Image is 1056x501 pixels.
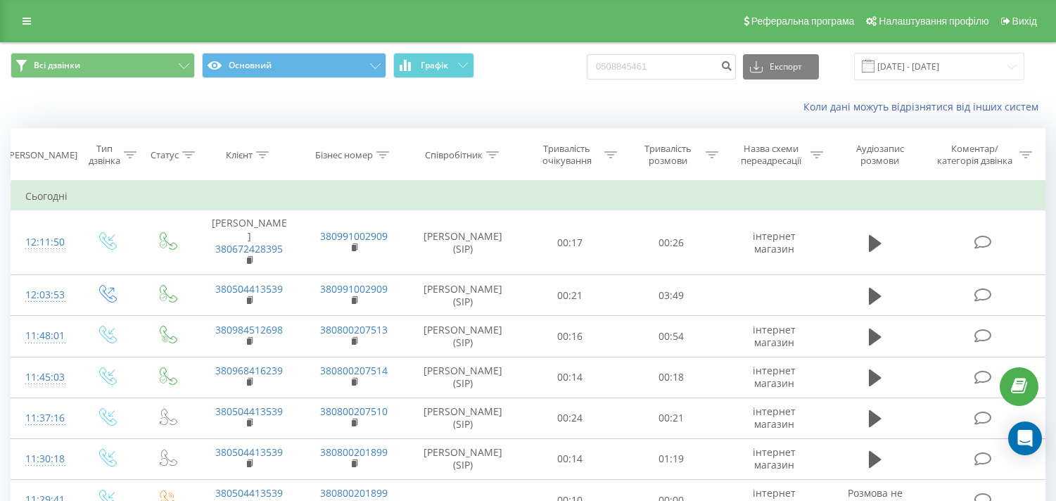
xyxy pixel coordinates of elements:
[320,486,388,500] a: 380800201899
[25,281,61,309] div: 12:03:53
[226,149,253,161] div: Клієнт
[88,143,120,167] div: Тип дзвінка
[751,15,855,27] span: Реферальна програма
[743,54,819,80] button: Експорт
[520,316,621,357] td: 00:16
[621,398,722,438] td: 00:21
[393,53,474,78] button: Графік
[407,316,520,357] td: [PERSON_NAME] (SIP)
[6,149,77,161] div: [PERSON_NAME]
[197,210,302,275] td: [PERSON_NAME]
[407,210,520,275] td: [PERSON_NAME] (SIP)
[839,143,920,167] div: Аудіозапис розмови
[11,182,1045,210] td: Сьогодні
[320,364,388,377] a: 380800207514
[1008,421,1042,455] div: Open Intercom Messenger
[11,53,195,78] button: Всі дзвінки
[407,275,520,316] td: [PERSON_NAME] (SIP)
[621,438,722,479] td: 01:19
[520,438,621,479] td: 00:14
[621,275,722,316] td: 03:49
[533,143,602,167] div: Тривалість очікування
[803,100,1045,113] a: Коли дані можуть відрізнятися вiд інших систем
[587,54,736,80] input: Пошук за номером
[215,242,283,255] a: 380672428395
[315,149,373,161] div: Бізнес номер
[215,486,283,500] a: 380504413539
[215,445,283,459] a: 380504413539
[34,60,80,71] span: Всі дзвінки
[722,316,827,357] td: інтернет магазин
[25,229,61,256] div: 12:11:50
[722,357,827,398] td: інтернет магазин
[407,438,520,479] td: [PERSON_NAME] (SIP)
[621,357,722,398] td: 00:18
[520,398,621,438] td: 00:24
[407,398,520,438] td: [PERSON_NAME] (SIP)
[25,445,61,473] div: 11:30:18
[320,405,388,418] a: 380800207510
[734,143,807,167] div: Назва схеми переадресації
[215,282,283,296] a: 380504413539
[722,210,827,275] td: інтернет магазин
[520,357,621,398] td: 00:14
[520,210,621,275] td: 00:17
[320,445,388,459] a: 380800201899
[934,143,1016,167] div: Коментар/категорія дзвінка
[320,229,388,243] a: 380991002909
[407,357,520,398] td: [PERSON_NAME] (SIP)
[215,405,283,418] a: 380504413539
[621,316,722,357] td: 00:54
[25,322,61,350] div: 11:48:01
[25,364,61,391] div: 11:45:03
[202,53,386,78] button: Основний
[215,323,283,336] a: 380984512698
[520,275,621,316] td: 00:21
[421,61,448,70] span: Графік
[879,15,988,27] span: Налаштування профілю
[722,438,827,479] td: інтернет магазин
[425,149,483,161] div: Співробітник
[320,282,388,296] a: 380991002909
[1012,15,1037,27] span: Вихід
[633,143,702,167] div: Тривалість розмови
[25,405,61,432] div: 11:37:16
[621,210,722,275] td: 00:26
[320,323,388,336] a: 380800207513
[151,149,179,161] div: Статус
[722,398,827,438] td: інтернет магазин
[215,364,283,377] a: 380968416239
